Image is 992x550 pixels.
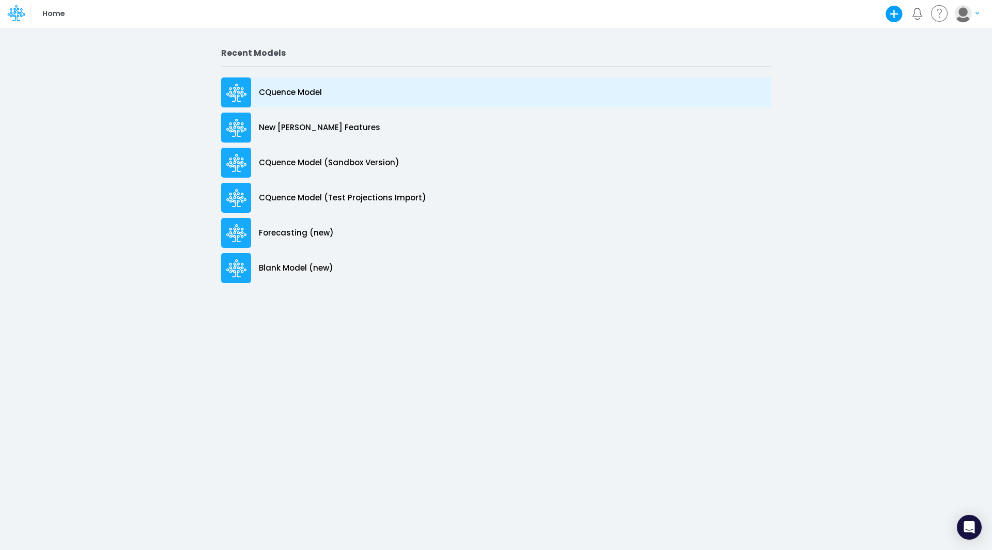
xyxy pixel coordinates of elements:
a: Blank Model (new) [221,250,771,286]
p: Blank Model (new) [259,262,333,274]
p: Home [42,8,65,20]
a: CQuence Model (Sandbox Version) [221,145,771,180]
p: CQuence Model [259,87,322,99]
p: CQuence Model (Sandbox Version) [259,157,399,169]
a: CQuence Model (Test Projections Import) [221,180,771,215]
p: CQuence Model (Test Projections Import) [259,192,426,204]
a: Forecasting (new) [221,215,771,250]
a: CQuence Model [221,75,771,110]
h2: Recent Models [221,48,771,58]
div: Open Intercom Messenger [957,515,982,540]
p: New [PERSON_NAME] Features [259,122,380,134]
a: New [PERSON_NAME] Features [221,110,771,145]
p: Forecasting (new) [259,227,334,239]
a: Notifications [911,8,923,20]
